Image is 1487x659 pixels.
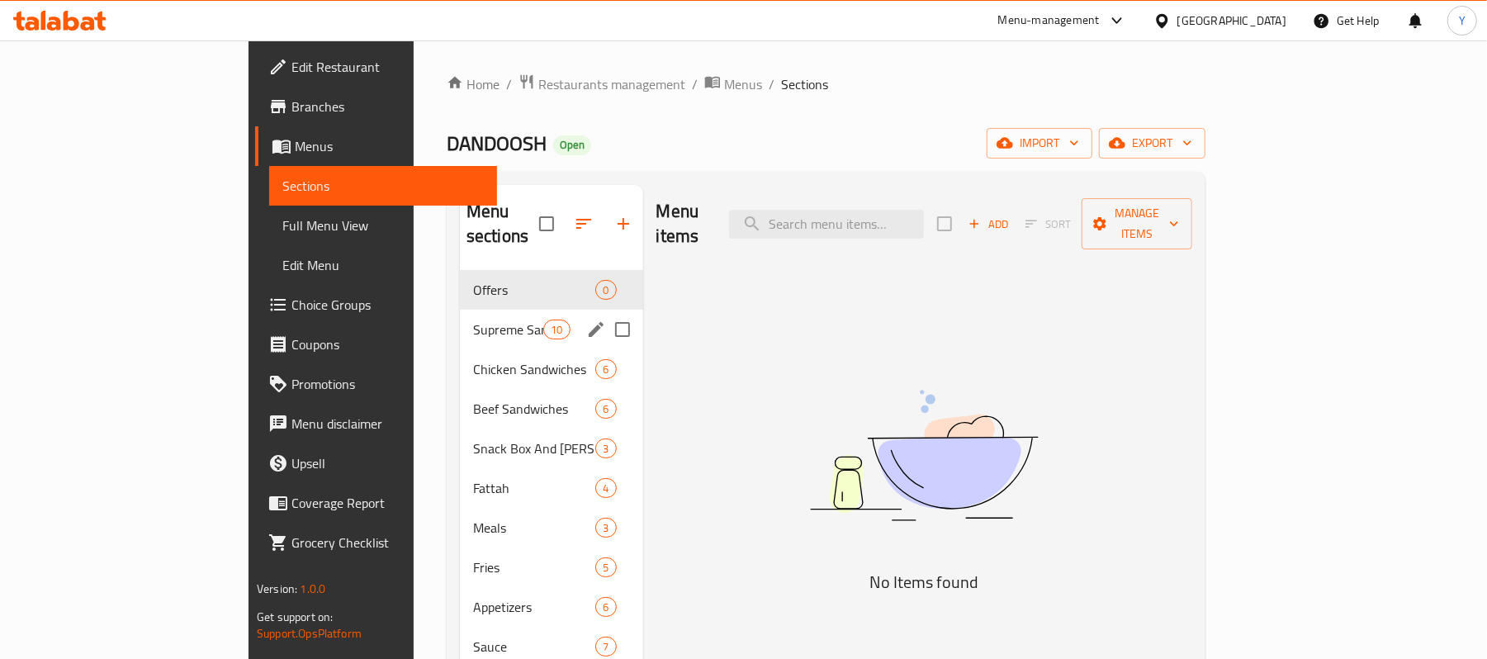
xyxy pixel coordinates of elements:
span: Sections [282,176,484,196]
span: Menu disclaimer [291,414,484,434]
span: 3 [596,441,615,457]
span: Get support on: [257,606,333,628]
div: items [595,439,616,458]
h2: Menu sections [466,199,539,249]
span: export [1112,133,1192,154]
span: Fattah [473,478,596,498]
span: Grocery Checklist [291,533,484,552]
div: Fries5 [460,548,643,587]
span: Select section first [1015,211,1082,237]
div: Appetizers6 [460,587,643,627]
span: Offers [473,280,596,300]
span: 5 [596,560,615,576]
div: items [595,399,616,419]
span: Menus [724,74,762,94]
button: export [1099,128,1205,159]
input: search [729,210,924,239]
span: Menus [295,136,484,156]
span: Promotions [291,374,484,394]
button: Manage items [1082,198,1192,249]
span: Coverage Report [291,493,484,513]
div: Supreme Sandwiches10edit [460,310,643,349]
div: Offers0 [460,270,643,310]
span: Choice Groups [291,295,484,315]
span: 10 [544,322,569,338]
li: / [506,74,512,94]
span: Beef Sandwiches [473,399,596,419]
a: Edit Menu [269,245,497,285]
span: Appetizers [473,597,596,617]
div: Chicken Sandwiches6 [460,349,643,389]
span: Supreme Sandwiches [473,320,543,339]
a: Menus [255,126,497,166]
span: Add [966,215,1011,234]
span: Fries [473,557,596,577]
div: [GEOGRAPHIC_DATA] [1177,12,1286,30]
li: / [692,74,698,94]
span: Upsell [291,453,484,473]
span: Y [1459,12,1466,30]
span: 4 [596,481,615,496]
div: Open [553,135,591,155]
a: Upsell [255,443,497,483]
a: Menus [704,73,762,95]
a: Edit Restaurant [255,47,497,87]
button: import [987,128,1092,159]
div: Beef Sandwiches6 [460,389,643,429]
div: items [543,320,570,339]
div: Menu-management [998,11,1100,31]
span: Sort sections [564,204,604,244]
div: items [595,597,616,617]
span: 3 [596,520,615,536]
div: items [595,557,616,577]
h2: Menu items [656,199,709,249]
a: Menu disclaimer [255,404,497,443]
span: 7 [596,639,615,655]
div: items [595,637,616,657]
span: Sauce [473,637,596,657]
div: items [595,359,616,379]
button: edit [584,317,609,342]
span: 1.0.0 [300,578,325,600]
span: Restaurants management [538,74,685,94]
span: 6 [596,362,615,377]
div: Meals3 [460,508,643,548]
div: items [595,518,616,538]
div: items [595,478,616,498]
span: Meals [473,518,596,538]
a: Sections [269,166,497,206]
a: Restaurants management [519,73,685,95]
span: Version: [257,578,297,600]
span: Edit Menu [282,255,484,275]
a: Full Menu View [269,206,497,245]
a: Choice Groups [255,285,497,325]
div: Snack Box And [PERSON_NAME]3 [460,429,643,468]
a: Promotions [255,364,497,404]
span: Snack Box And [PERSON_NAME] [473,439,596,458]
div: Snack Box And Rizo [473,439,596,458]
span: Branches [291,97,484,116]
a: Grocery Checklist [255,523,497,562]
span: Open [553,138,591,152]
img: dish.svg [717,346,1130,565]
a: Coverage Report [255,483,497,523]
nav: breadcrumb [447,73,1205,95]
li: / [769,74,774,94]
a: Support.OpsPlatform [257,623,362,644]
h5: No Items found [717,569,1130,595]
div: Chicken Sandwiches [473,359,596,379]
span: 6 [596,401,615,417]
span: Full Menu View [282,216,484,235]
div: items [595,280,616,300]
span: Add item [962,211,1015,237]
span: Manage items [1095,203,1179,244]
a: Coupons [255,325,497,364]
span: Sections [781,74,828,94]
span: Edit Restaurant [291,57,484,77]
